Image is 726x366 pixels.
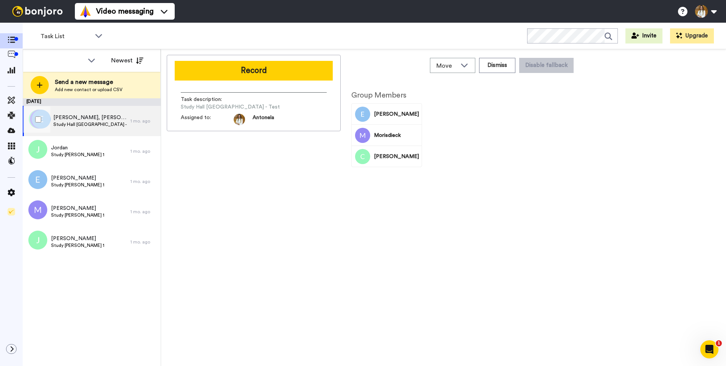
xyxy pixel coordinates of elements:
[40,32,91,41] span: Task List
[130,178,157,185] div: 1 mo. ago
[28,200,47,219] img: m.png
[130,148,157,154] div: 1 mo. ago
[51,242,104,248] span: Study [PERSON_NAME] 1
[9,6,66,17] img: bj-logo-header-white.svg
[96,6,154,17] span: Video messaging
[51,205,104,212] span: [PERSON_NAME]
[23,98,161,106] div: [DATE]
[181,96,234,103] span: Task description :
[51,152,104,158] span: Study [PERSON_NAME] 1
[130,118,157,124] div: 1 mo. ago
[28,170,47,189] img: e.png
[519,58,574,73] button: Disable fallback
[234,114,245,125] img: 23a41b68-c661-4df6-ab56-fad57e98d198-1757439672.jpg
[130,239,157,245] div: 1 mo. ago
[700,340,718,358] iframe: Intercom live chat
[51,182,104,188] span: Study [PERSON_NAME] 1
[51,174,104,182] span: [PERSON_NAME]
[355,107,370,122] img: Image of Ezra
[355,149,370,164] img: Image of Cynthia
[105,53,149,68] button: Newest
[55,87,123,93] span: Add new contact or upload CSV
[51,144,104,152] span: Jordan
[28,140,47,159] img: j.png
[374,110,419,118] span: [PERSON_NAME]
[374,153,419,160] span: [PERSON_NAME]
[436,61,457,70] span: Move
[53,114,127,121] span: [PERSON_NAME], [PERSON_NAME] & [PERSON_NAME]
[670,28,714,43] button: Upgrade
[181,103,280,111] span: Study Hall [GEOGRAPHIC_DATA] - Test
[51,212,104,218] span: Study [PERSON_NAME] 1
[625,28,662,43] button: Invite
[55,78,123,87] span: Send a new message
[181,114,234,125] span: Assigned to:
[253,114,274,125] span: Antonela
[130,209,157,215] div: 1 mo. ago
[374,132,419,139] span: Morisdieck
[351,91,422,99] h2: Group Members
[716,340,722,346] span: 1
[355,128,370,143] img: Image of Morisdieck
[175,61,333,81] button: Record
[51,235,104,242] span: [PERSON_NAME]
[479,58,515,73] button: Dismiss
[8,208,15,216] img: Checklist.svg
[79,5,92,17] img: vm-color.svg
[28,231,47,250] img: j.png
[53,121,127,127] span: Study Hall [GEOGRAPHIC_DATA] - Test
